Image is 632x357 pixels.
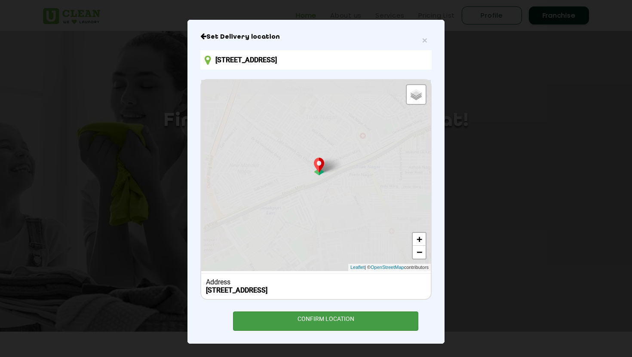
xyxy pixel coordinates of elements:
div: | © contributors [348,264,431,271]
b: [STREET_ADDRESS] [206,286,267,294]
a: Layers [407,85,426,104]
a: Leaflet [350,264,365,271]
span: × [422,35,427,45]
div: Address [206,278,426,286]
a: Zoom out [413,246,426,259]
a: OpenStreetMap [371,264,404,271]
div: CONFIRM LOCATION [233,311,418,331]
input: Enter location [200,50,432,70]
h6: Close [200,33,432,41]
a: Zoom in [413,233,426,246]
button: Close [422,36,427,45]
